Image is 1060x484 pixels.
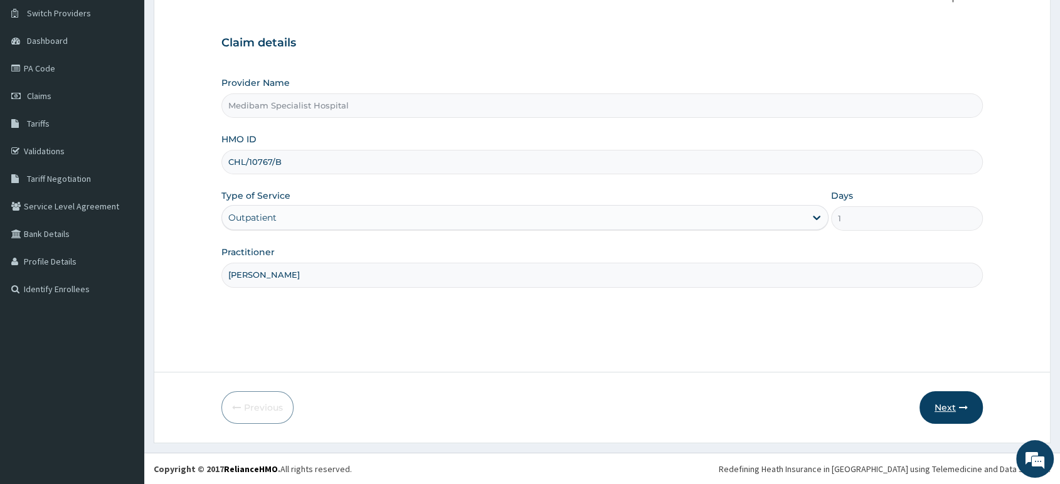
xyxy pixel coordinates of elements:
[27,173,91,184] span: Tariff Negotiation
[228,211,277,224] div: Outpatient
[221,189,290,202] label: Type of Service
[221,263,983,287] input: Enter Name
[206,6,236,36] div: Minimize live chat window
[23,63,51,94] img: d_794563401_company_1708531726252_794563401
[27,35,68,46] span: Dashboard
[831,189,853,202] label: Days
[221,150,983,174] input: Enter HMO ID
[73,158,173,285] span: We're online!
[27,8,91,19] span: Switch Providers
[65,70,211,87] div: Chat with us now
[221,391,294,424] button: Previous
[154,463,280,475] strong: Copyright © 2017 .
[6,342,239,386] textarea: Type your message and hit 'Enter'
[27,118,50,129] span: Tariffs
[920,391,983,424] button: Next
[224,463,278,475] a: RelianceHMO
[221,246,275,258] label: Practitioner
[221,36,983,50] h3: Claim details
[27,90,51,102] span: Claims
[719,463,1051,475] div: Redefining Heath Insurance in [GEOGRAPHIC_DATA] using Telemedicine and Data Science!
[221,133,257,145] label: HMO ID
[221,76,290,89] label: Provider Name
